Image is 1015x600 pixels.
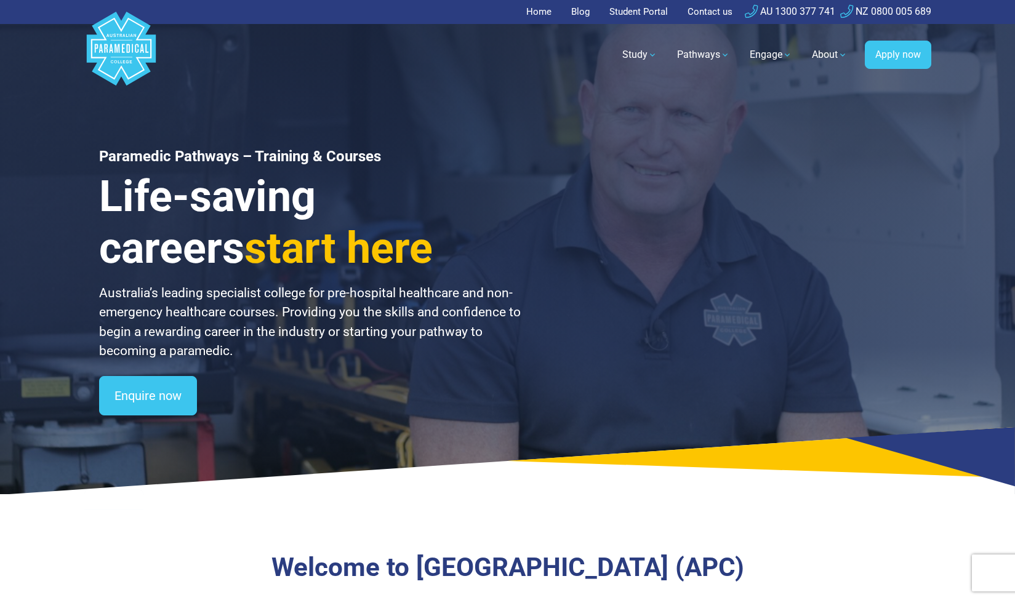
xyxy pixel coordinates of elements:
[865,41,931,69] a: Apply now
[154,552,861,583] h3: Welcome to [GEOGRAPHIC_DATA] (APC)
[99,148,523,166] h1: Paramedic Pathways – Training & Courses
[99,376,197,415] a: Enquire now
[244,223,433,273] span: start here
[745,6,835,17] a: AU 1300 377 741
[615,38,665,72] a: Study
[840,6,931,17] a: NZ 0800 005 689
[99,284,523,361] p: Australia’s leading specialist college for pre-hospital healthcare and non-emergency healthcare c...
[742,38,800,72] a: Engage
[99,170,523,274] h3: Life-saving careers
[84,24,158,86] a: Australian Paramedical College
[670,38,737,72] a: Pathways
[804,38,855,72] a: About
